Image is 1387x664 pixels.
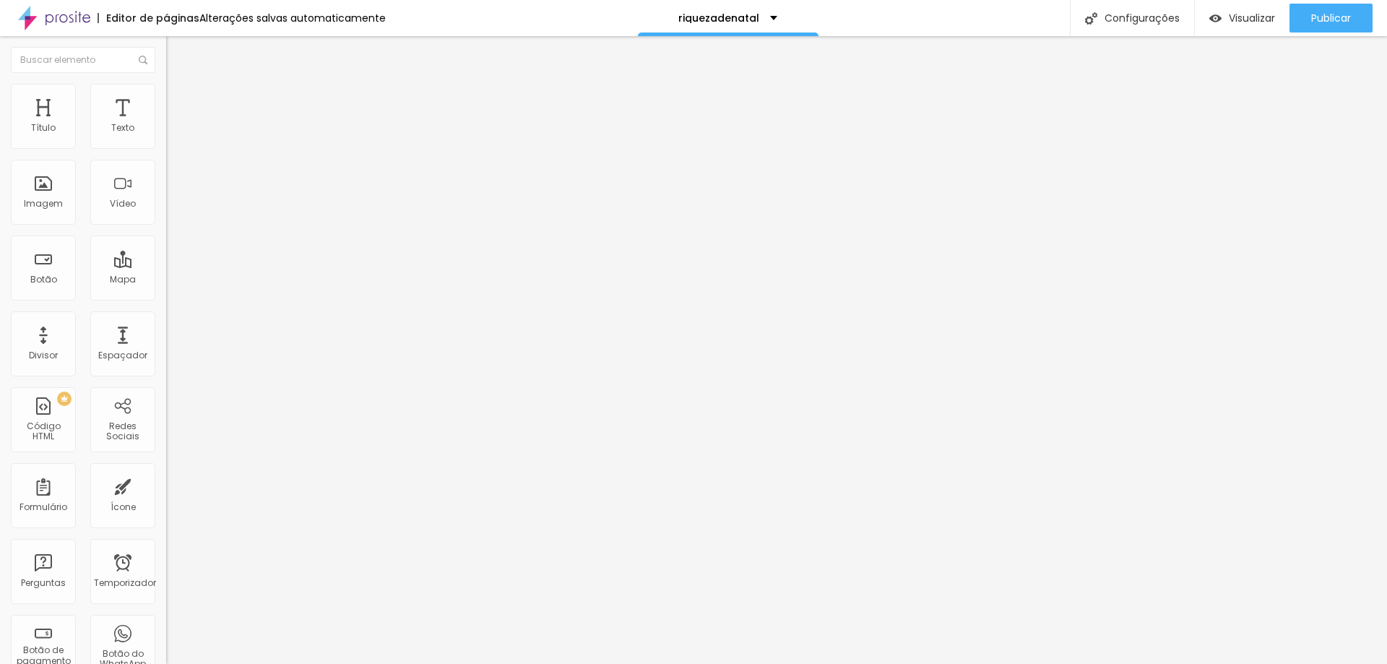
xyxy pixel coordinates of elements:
font: Espaçador [98,349,147,361]
img: Ícone [1085,12,1097,25]
font: Título [31,121,56,134]
button: Visualizar [1195,4,1289,33]
font: Divisor [29,349,58,361]
font: Redes Sociais [106,420,139,442]
font: riquezadenatal [678,11,759,25]
img: view-1.svg [1209,12,1222,25]
font: Visualizar [1229,11,1275,25]
div: Alterações salvas automaticamente [199,13,386,23]
font: Botão [30,273,57,285]
font: Publicar [1311,11,1351,25]
font: Configurações [1105,11,1180,25]
font: Código HTML [27,420,61,442]
font: Vídeo [110,197,136,210]
font: Imagem [24,197,63,210]
iframe: Editor [166,36,1387,664]
font: Texto [111,121,134,134]
font: Mapa [110,273,136,285]
font: Temporizador [94,577,156,589]
img: Ícone [139,56,147,64]
font: Ícone [111,501,136,513]
font: Formulário [20,501,67,513]
input: Buscar elemento [11,47,155,73]
button: Publicar [1289,4,1373,33]
font: Perguntas [21,577,66,589]
font: Editor de páginas [106,11,199,25]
